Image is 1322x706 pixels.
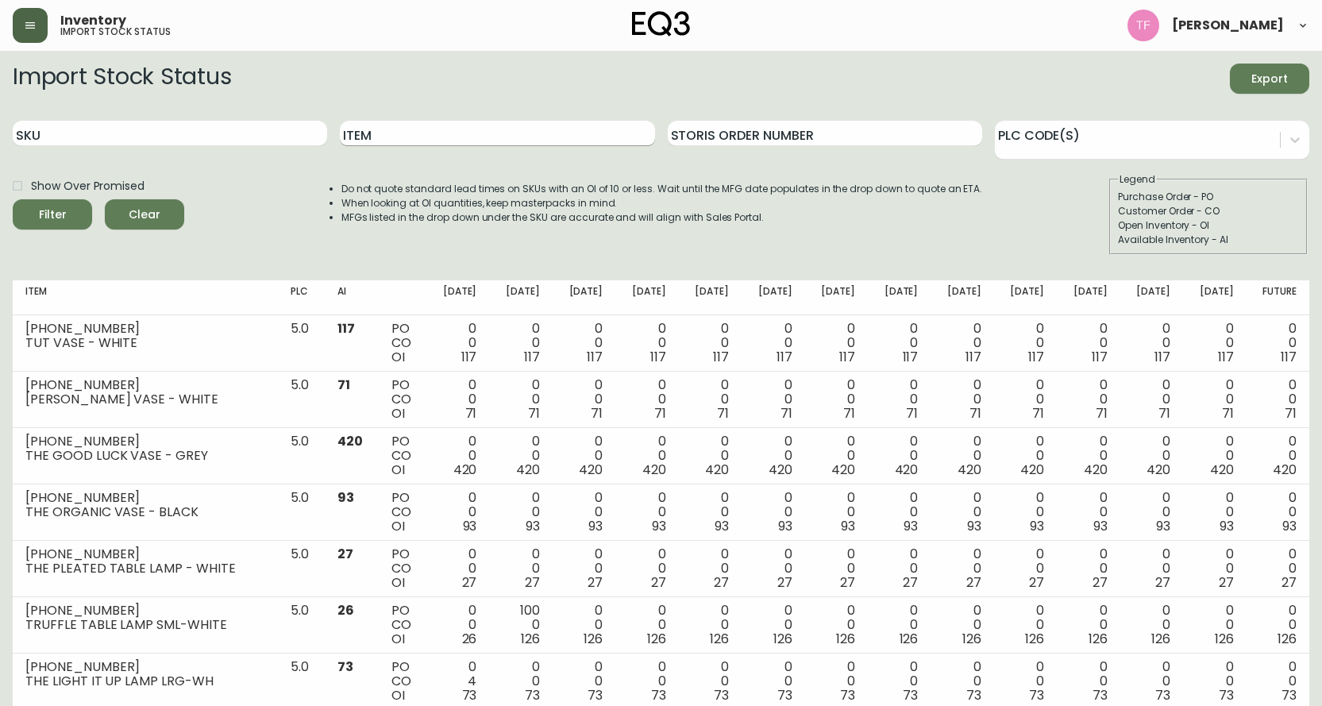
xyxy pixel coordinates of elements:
[278,597,324,654] td: 5.0
[1007,547,1044,590] div: 0 0
[391,461,405,479] span: OI
[1285,404,1297,422] span: 71
[654,404,666,422] span: 71
[895,461,919,479] span: 420
[943,434,981,477] div: 0 0
[777,348,792,366] span: 117
[391,491,414,534] div: PO CO
[966,573,981,592] span: 27
[391,404,405,422] span: OI
[903,573,918,592] span: 27
[1070,434,1107,477] div: 0 0
[881,604,918,646] div: 0 0
[1151,630,1170,648] span: 126
[967,517,981,535] span: 93
[278,280,324,315] th: PLC
[1259,604,1297,646] div: 0 0
[25,392,265,407] div: [PERSON_NAME] VASE - WHITE
[462,686,477,704] span: 73
[325,280,379,315] th: AI
[818,491,855,534] div: 0 0
[868,280,931,315] th: [DATE]
[278,541,324,597] td: 5.0
[25,322,265,336] div: [PHONE_NUMBER]
[713,348,729,366] span: 117
[906,404,918,422] span: 71
[628,491,665,534] div: 0 0
[628,604,665,646] div: 0 0
[778,517,792,535] span: 93
[818,378,855,421] div: 0 0
[391,517,405,535] span: OI
[25,491,265,505] div: [PHONE_NUMBER]
[1133,604,1170,646] div: 0 0
[1127,10,1159,41] img: 509424b058aae2bad57fee408324c33f
[579,461,603,479] span: 420
[341,196,983,210] li: When looking at OI quantities, keep masterpacks in mind.
[1282,573,1297,592] span: 27
[692,604,729,646] div: 0 0
[524,348,540,366] span: 117
[584,630,603,648] span: 126
[958,461,981,479] span: 420
[391,547,414,590] div: PO CO
[818,322,855,365] div: 0 0
[652,517,666,535] span: 93
[1155,686,1170,704] span: 73
[1247,280,1309,315] th: Future
[881,322,918,365] div: 0 0
[710,630,729,648] span: 126
[439,660,476,703] div: 0 4
[943,660,981,703] div: 0 0
[1133,434,1170,477] div: 0 0
[754,491,792,534] div: 0 0
[565,547,603,590] div: 0 0
[1070,660,1107,703] div: 0 0
[1093,686,1108,704] span: 73
[754,604,792,646] div: 0 0
[31,178,145,195] span: Show Over Promised
[818,604,855,646] div: 0 0
[1007,604,1044,646] div: 0 0
[943,491,981,534] div: 0 0
[588,573,603,592] span: 27
[439,491,476,534] div: 0 0
[1120,280,1183,315] th: [DATE]
[341,210,983,225] li: MFGs listed in the drop down under the SKU are accurate and will align with Sales Portal.
[1070,322,1107,365] div: 0 0
[1282,686,1297,704] span: 73
[1281,348,1297,366] span: 117
[1133,322,1170,365] div: 0 0
[337,658,353,676] span: 73
[831,461,855,479] span: 420
[25,336,265,350] div: TUT VASE - WHITE
[565,378,603,421] div: 0 0
[754,547,792,590] div: 0 0
[439,434,476,477] div: 0 0
[565,660,603,703] div: 0 0
[337,545,353,563] span: 27
[943,378,981,421] div: 0 0
[692,322,729,365] div: 0 0
[1156,517,1170,535] span: 93
[1093,517,1108,535] span: 93
[391,686,405,704] span: OI
[904,517,918,535] span: 93
[337,601,354,619] span: 26
[553,280,615,315] th: [DATE]
[843,404,855,422] span: 71
[742,280,804,315] th: [DATE]
[462,630,477,648] span: 26
[818,547,855,590] div: 0 0
[754,378,792,421] div: 0 0
[818,434,855,477] div: 0 0
[502,322,539,365] div: 0 0
[60,27,171,37] h5: import stock status
[337,432,363,450] span: 420
[25,660,265,674] div: [PHONE_NUMBER]
[1196,660,1233,703] div: 0 0
[439,322,476,365] div: 0 0
[1007,434,1044,477] div: 0 0
[1196,434,1233,477] div: 0 0
[25,674,265,689] div: THE LIGHT IT UP LAMP LRG-WH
